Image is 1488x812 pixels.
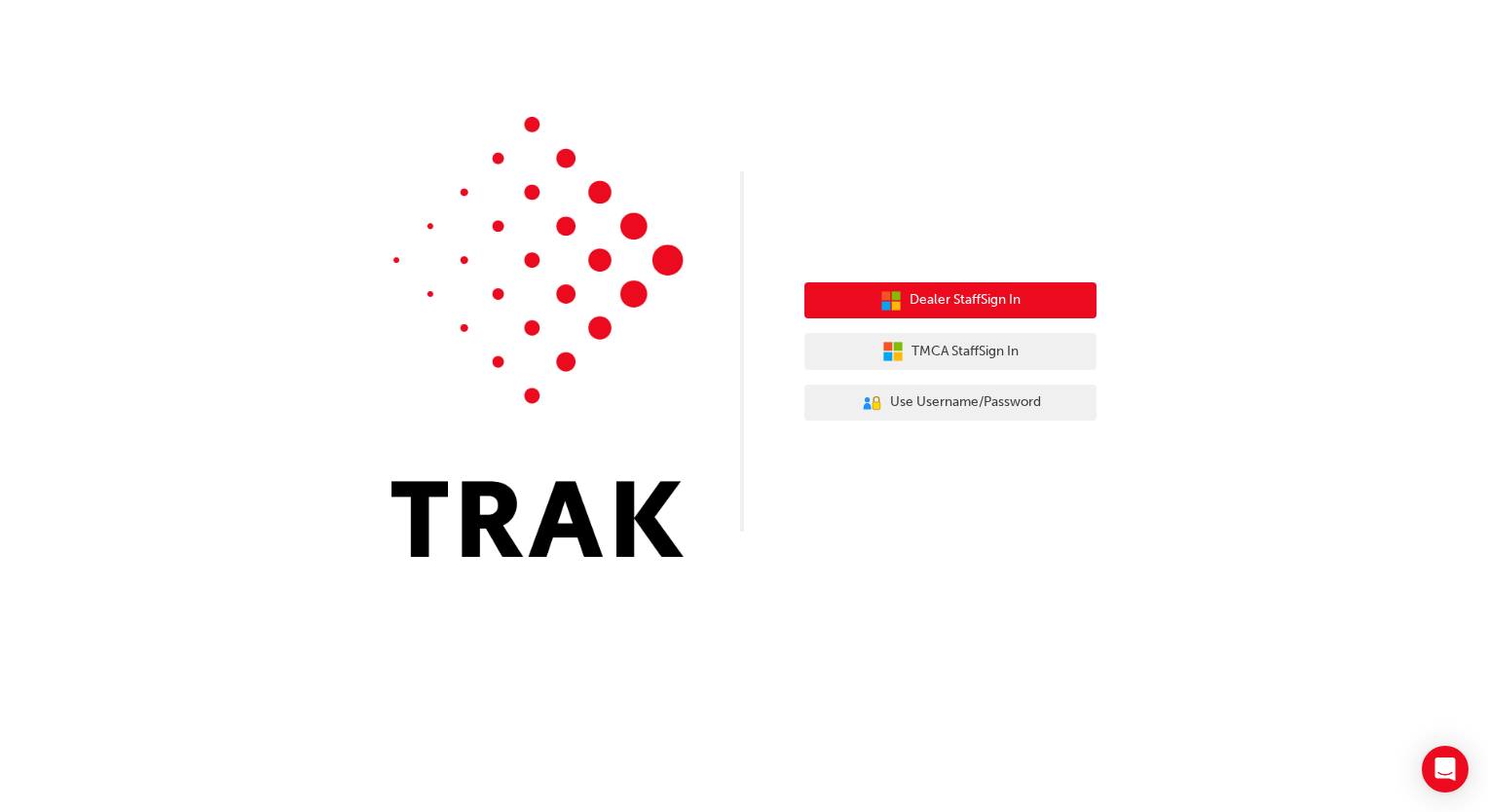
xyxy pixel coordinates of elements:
[911,341,1019,363] span: TMCA Staff Sign In
[910,289,1021,312] span: Dealer Staff Sign In
[804,333,1097,370] button: TMCA StaffSign In
[804,282,1097,319] button: Dealer StaffSign In
[391,117,684,557] img: Trak
[804,385,1097,422] button: Use Username/Password
[1422,746,1469,793] div: Open Intercom Messenger
[890,391,1041,414] span: Use Username/Password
